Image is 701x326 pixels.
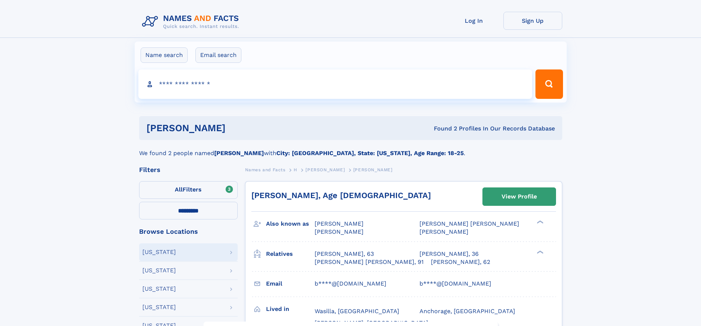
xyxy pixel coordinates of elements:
[266,277,315,290] h3: Email
[315,308,399,315] span: Wasilla, [GEOGRAPHIC_DATA]
[139,12,245,32] img: Logo Names and Facts
[419,250,479,258] a: [PERSON_NAME], 36
[419,228,468,235] span: [PERSON_NAME]
[419,308,515,315] span: Anchorage, [GEOGRAPHIC_DATA]
[535,220,544,225] div: ❯
[139,166,238,173] div: Filters
[353,167,393,172] span: [PERSON_NAME]
[195,47,241,63] label: Email search
[431,258,490,266] a: [PERSON_NAME], 62
[142,249,176,255] div: [US_STATE]
[245,165,286,174] a: Names and Facts
[142,286,176,292] div: [US_STATE]
[146,123,330,133] h1: [PERSON_NAME]
[315,220,364,227] span: [PERSON_NAME]
[276,150,464,157] b: City: [GEOGRAPHIC_DATA], State: [US_STATE], Age Range: 18-25
[142,304,176,310] div: [US_STATE]
[214,150,264,157] b: [PERSON_NAME]
[294,165,297,174] a: H
[139,140,562,158] div: We found 2 people named with .
[315,250,374,258] a: [PERSON_NAME], 63
[139,228,238,235] div: Browse Locations
[142,268,176,273] div: [US_STATE]
[266,218,315,230] h3: Also known as
[294,167,297,172] span: H
[175,186,183,193] span: All
[305,165,345,174] a: [PERSON_NAME]
[535,69,563,99] button: Search Button
[535,250,544,254] div: ❯
[305,167,345,172] span: [PERSON_NAME]
[251,191,431,200] a: [PERSON_NAME], Age [DEMOGRAPHIC_DATA]
[502,188,537,205] div: View Profile
[445,12,503,30] a: Log In
[138,69,532,99] input: search input
[315,258,424,266] a: [PERSON_NAME] [PERSON_NAME], 91
[503,12,562,30] a: Sign Up
[139,181,238,199] label: Filters
[315,228,364,235] span: [PERSON_NAME]
[330,125,555,133] div: Found 2 Profiles In Our Records Database
[483,188,556,205] a: View Profile
[266,248,315,260] h3: Relatives
[419,220,519,227] span: [PERSON_NAME] [PERSON_NAME]
[141,47,188,63] label: Name search
[266,303,315,315] h3: Lived in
